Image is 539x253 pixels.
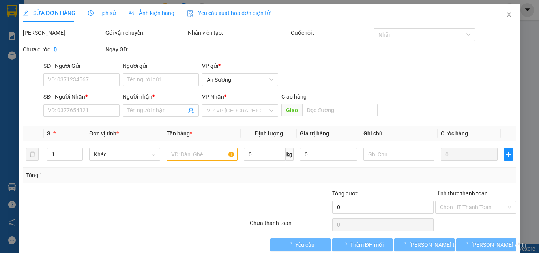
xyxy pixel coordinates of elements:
span: loading [462,242,471,247]
span: user-add [188,107,194,114]
div: Cước rồi : [291,28,372,37]
span: SỬA ĐƠN HÀNG [23,10,75,16]
span: loading [341,242,350,247]
div: Chưa thanh toán [249,219,331,232]
div: Tổng: 1 [26,171,209,180]
span: loading [401,242,409,247]
span: close [506,11,512,18]
input: 0 [441,148,498,161]
span: Khác [94,148,155,160]
button: Close [498,4,520,26]
span: Lịch sử [88,10,116,16]
div: Người nhận [123,92,199,101]
span: Ảnh kiện hàng [129,10,174,16]
button: Yêu cầu [270,238,331,251]
div: Người gửi [123,62,199,70]
span: loading [286,242,295,247]
label: Hình thức thanh toán [435,190,488,197]
span: [PERSON_NAME] thay đổi [409,240,472,249]
span: clock-circle [88,10,94,16]
input: Dọc đường [302,104,377,116]
input: VD: Bàn, Ghế [167,148,238,161]
span: picture [129,10,134,16]
span: plus [504,151,513,157]
span: Yêu cầu xuất hóa đơn điện tử [187,10,270,16]
button: [PERSON_NAME] thay đổi [394,238,455,251]
div: Chưa cước : [23,45,104,54]
div: SĐT Người Nhận [43,92,120,101]
button: Thêm ĐH mới [332,238,393,251]
span: Giá trị hàng [300,130,329,137]
div: VP gửi [202,62,278,70]
span: SL [47,130,53,137]
div: Nhân viên tạo: [188,28,289,37]
span: Giao hàng [281,94,307,100]
button: [PERSON_NAME] và In [456,238,516,251]
span: Định lượng [255,130,283,137]
b: 0 [54,46,57,52]
span: Giao [281,104,302,116]
span: Yêu cầu [295,240,314,249]
span: Đơn vị tính [89,130,119,137]
span: An Sương [207,74,273,86]
div: Ngày GD: [105,45,186,54]
input: Ghi Chú [363,148,434,161]
span: Cước hàng [441,130,468,137]
span: kg [286,148,294,161]
span: VP Nhận [202,94,224,100]
button: plus [504,148,513,161]
button: delete [26,148,39,161]
span: [PERSON_NAME] và In [471,240,526,249]
span: Tổng cước [332,190,358,197]
span: edit [23,10,28,16]
div: [PERSON_NAME]: [23,28,104,37]
div: SĐT Người Gửi [43,62,120,70]
img: icon [187,10,193,17]
span: Tên hàng [167,130,192,137]
th: Ghi chú [360,126,438,141]
div: Gói vận chuyển: [105,28,186,37]
span: Thêm ĐH mới [350,240,384,249]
